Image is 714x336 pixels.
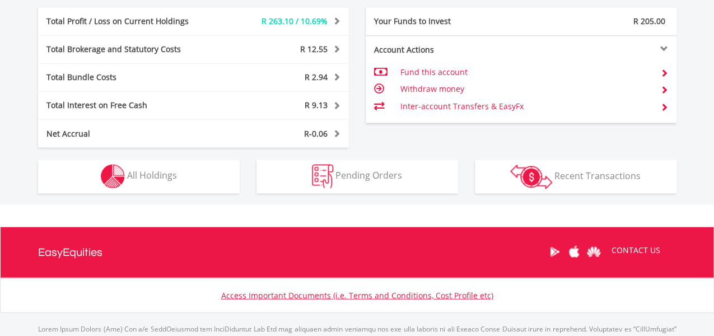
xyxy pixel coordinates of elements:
span: R-0.06 [304,128,328,138]
div: Net Accrual [38,128,220,139]
td: Withdraw money [400,81,651,97]
a: CONTACT US [604,234,668,265]
span: Pending Orders [335,169,402,181]
button: All Holdings [38,160,240,193]
button: Pending Orders [256,160,458,193]
span: R 205.00 [633,16,665,26]
a: Google Play [545,234,564,269]
div: Total Profit / Loss on Current Holdings [38,16,220,27]
div: Your Funds to Invest [366,16,521,27]
img: holdings-wht.png [101,164,125,188]
a: EasyEquities [38,227,102,277]
span: R 12.55 [300,44,328,54]
a: Apple [564,234,584,269]
div: Total Interest on Free Cash [38,100,220,111]
span: R 9.13 [305,100,328,110]
span: R 2.94 [305,72,328,82]
a: Access Important Documents (i.e. Terms and Conditions, Cost Profile etc) [221,290,493,300]
span: All Holdings [127,169,177,181]
div: Account Actions [366,44,521,55]
td: Inter-account Transfers & EasyFx [400,97,651,114]
img: transactions-zar-wht.png [510,164,552,189]
td: Fund this account [400,64,651,81]
div: Total Brokerage and Statutory Costs [38,44,220,55]
span: R 263.10 / 10.69% [262,16,328,26]
button: Recent Transactions [475,160,676,193]
img: pending_instructions-wht.png [312,164,333,188]
div: Total Bundle Costs [38,72,220,83]
span: Recent Transactions [554,169,641,181]
a: Huawei [584,234,604,269]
